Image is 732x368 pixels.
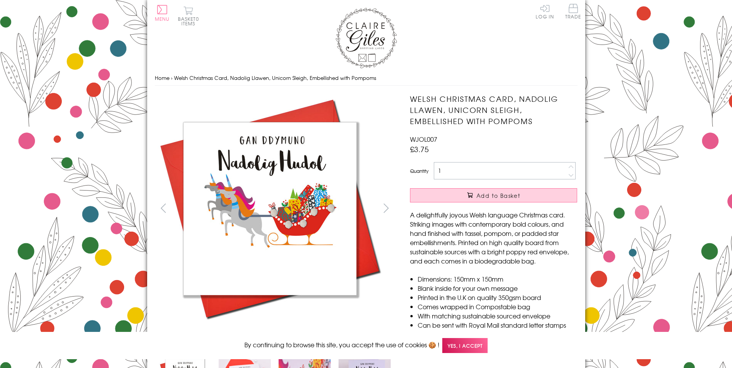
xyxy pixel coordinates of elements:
[442,338,488,353] span: Yes, I accept
[395,93,625,324] img: Welsh Christmas Card, Nadolig Llawen, Unicorn Sleigh, Embellished with Pompoms
[410,134,437,144] span: WJOL007
[418,311,577,320] li: With matching sustainable sourced envelope
[410,93,577,126] h1: Welsh Christmas Card, Nadolig Llawen, Unicorn Sleigh, Embellished with Pompoms
[174,74,376,81] span: Welsh Christmas Card, Nadolig Llawen, Unicorn Sleigh, Embellished with Pompoms
[155,5,170,21] button: Menu
[155,15,170,22] span: Menu
[155,199,172,217] button: prev
[178,6,199,26] button: Basket0 items
[536,4,554,19] a: Log In
[154,93,385,324] img: Welsh Christmas Card, Nadolig Llawen, Unicorn Sleigh, Embellished with Pompoms
[418,302,577,311] li: Comes wrapped in Compostable bag
[565,4,581,20] a: Trade
[410,188,577,202] button: Add to Basket
[410,144,429,154] span: £3.75
[335,8,397,68] img: Claire Giles Greetings Cards
[418,320,577,330] li: Can be sent with Royal Mail standard letter stamps
[410,210,577,265] p: A delightfully joyous Welsh language Christmas card. Striking images with contemporary bold colou...
[377,199,395,217] button: next
[565,4,581,19] span: Trade
[155,74,169,81] a: Home
[155,70,578,86] nav: breadcrumbs
[410,167,428,174] label: Quantity
[418,293,577,302] li: Printed in the U.K on quality 350gsm board
[171,74,173,81] span: ›
[418,283,577,293] li: Blank inside for your own message
[476,192,520,199] span: Add to Basket
[181,15,199,27] span: 0 items
[418,274,577,283] li: Dimensions: 150mm x 150mm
